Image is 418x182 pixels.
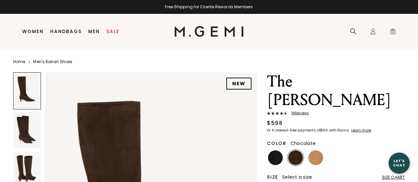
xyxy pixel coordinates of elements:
[267,111,405,117] a: 18Reviews
[351,128,371,132] a: Learn more
[282,174,312,180] span: Select a size
[50,29,82,34] a: Handbags
[382,175,405,180] div: Size Chart
[288,150,303,165] img: Chocolate
[13,59,25,64] a: Home
[329,128,351,133] klarna-placement-style-body: with Klarna
[88,29,100,34] a: Men
[14,112,41,149] img: The Tina
[106,29,119,34] a: Sale
[267,174,278,180] h2: Size
[267,128,320,133] klarna-placement-style-body: Or 4 interest-free payments of
[22,29,44,34] a: Women
[267,119,283,127] div: $598
[267,72,405,109] h1: The [PERSON_NAME]
[268,150,283,165] img: Black
[226,78,251,90] div: NEW
[290,140,316,147] span: Chocolate
[389,159,410,167] div: Let's Chat
[267,141,286,146] h2: Color
[33,59,72,64] a: Men's Italian Shoes
[287,111,309,115] span: 18 Review s
[174,26,244,37] img: M.Gemi
[320,128,328,133] klarna-placement-style-amount: $150
[390,29,396,36] span: 0
[308,150,323,165] img: Biscuit
[351,128,371,133] klarna-placement-style-cta: Learn more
